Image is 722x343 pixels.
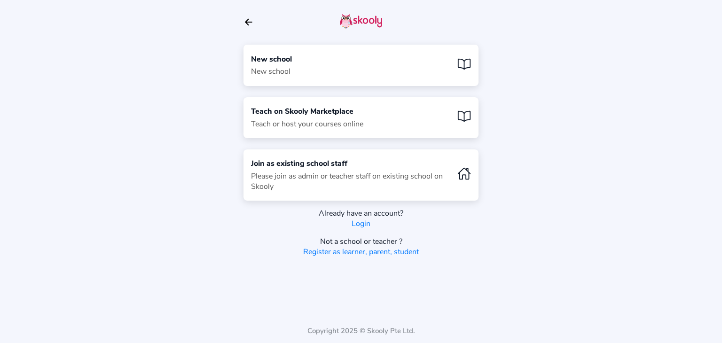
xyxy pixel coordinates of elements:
div: Please join as admin or teacher staff on existing school on Skooly [251,171,450,192]
ion-icon: book outline [457,57,471,71]
ion-icon: book outline [457,109,471,123]
ion-icon: home outline [457,167,471,180]
button: arrow back outline [243,17,254,27]
div: Not a school or teacher ? [243,236,479,247]
img: skooly-logo.png [340,14,382,29]
div: Already have an account? [243,208,479,218]
div: New school [251,66,292,77]
div: New school [251,54,292,64]
div: Join as existing school staff [251,158,450,169]
div: Teach on Skooly Marketplace [251,106,363,117]
a: Register as learner, parent, student [303,247,419,257]
a: Login [352,218,370,229]
div: Teach or host your courses online [251,119,363,129]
